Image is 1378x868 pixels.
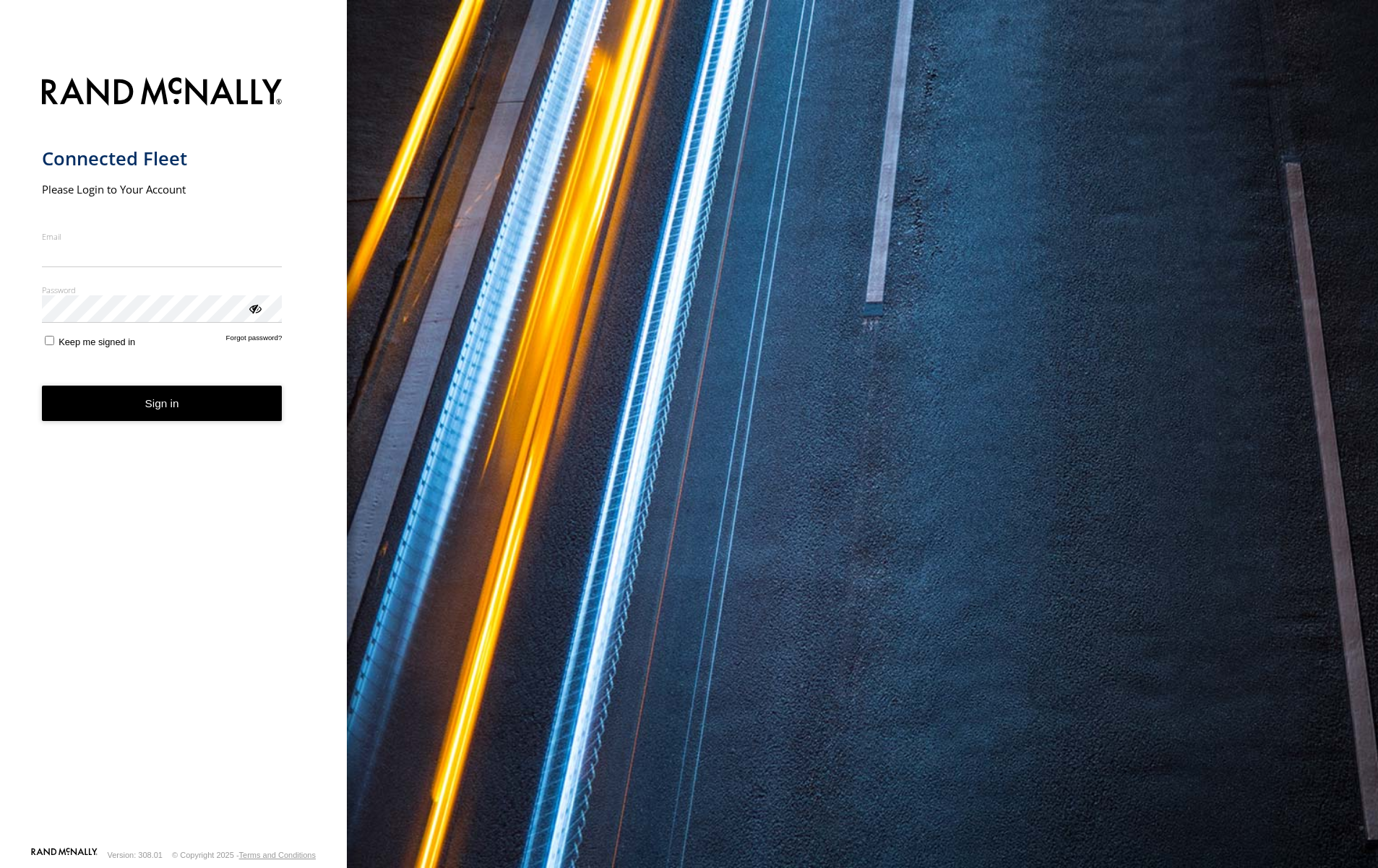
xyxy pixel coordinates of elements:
div: ViewPassword [247,300,262,315]
a: Visit our Website [31,848,98,862]
div: © Copyright 2025 - [172,851,316,859]
form: main [42,69,306,846]
a: Forgot password? [226,334,283,347]
a: Terms and Conditions [239,851,316,859]
label: Password [42,285,283,295]
h2: Please Login to Your Account [42,182,283,196]
div: Version: 308.01 [108,851,163,859]
label: Email [42,231,283,242]
button: Sign in [42,386,283,421]
h1: Connected Fleet [42,147,283,170]
input: Keep me signed in [45,336,54,345]
img: Rand McNally [42,74,283,111]
span: Keep me signed in [59,337,135,347]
